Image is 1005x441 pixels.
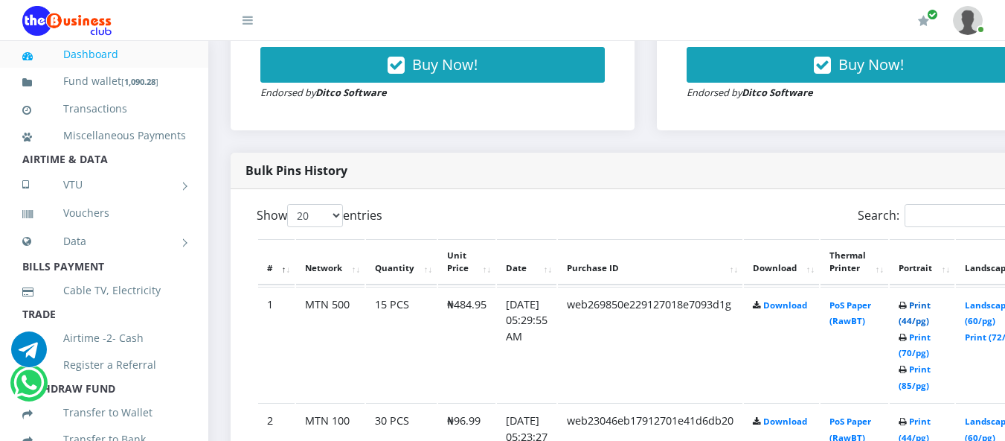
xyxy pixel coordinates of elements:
[366,239,437,285] th: Quantity: activate to sort column ascending
[899,364,931,391] a: Print (85/pg)
[22,118,186,153] a: Miscellaneous Payments
[257,204,382,227] label: Show entries
[22,196,186,230] a: Vouchers
[838,54,904,74] span: Buy Now!
[22,166,186,203] a: VTU
[687,86,813,99] small: Endorsed by
[918,15,929,27] i: Renew/Upgrade Subscription
[296,239,365,285] th: Network: activate to sort column ascending
[22,321,186,355] a: Airtime -2- Cash
[899,299,931,327] a: Print (44/pg)
[497,287,556,402] td: [DATE] 05:29:55 AM
[438,287,495,402] td: ₦484.95
[258,287,295,402] td: 1
[245,162,347,179] strong: Bulk Pins History
[11,343,47,367] a: Chat for support
[763,299,807,311] a: Download
[829,299,871,327] a: PoS Paper (RawBT)
[763,416,807,427] a: Download
[121,76,158,87] small: [ ]
[558,287,742,402] td: web269850e229127018e7093d1g
[412,54,478,74] span: Buy Now!
[558,239,742,285] th: Purchase ID: activate to sort column ascending
[13,376,44,401] a: Chat for support
[890,239,954,285] th: Portrait: activate to sort column ascending
[953,6,983,35] img: User
[22,64,186,99] a: Fund wallet[1,090.28]
[260,47,605,83] button: Buy Now!
[927,9,938,20] span: Renew/Upgrade Subscription
[296,287,365,402] td: MTN 500
[124,76,155,87] b: 1,090.28
[315,86,387,99] strong: Ditco Software
[258,239,295,285] th: #: activate to sort column descending
[22,223,186,260] a: Data
[366,287,437,402] td: 15 PCS
[22,396,186,430] a: Transfer to Wallet
[742,86,813,99] strong: Ditco Software
[22,6,112,36] img: Logo
[22,92,186,126] a: Transactions
[287,204,343,227] select: Showentries
[22,37,186,72] a: Dashboard
[22,273,186,308] a: Cable TV, Electricity
[260,86,387,99] small: Endorsed by
[821,239,888,285] th: Thermal Printer: activate to sort column ascending
[22,348,186,382] a: Register a Referral
[497,239,556,285] th: Date: activate to sort column ascending
[899,331,931,359] a: Print (70/pg)
[438,239,495,285] th: Unit Price: activate to sort column ascending
[744,239,819,285] th: Download: activate to sort column ascending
